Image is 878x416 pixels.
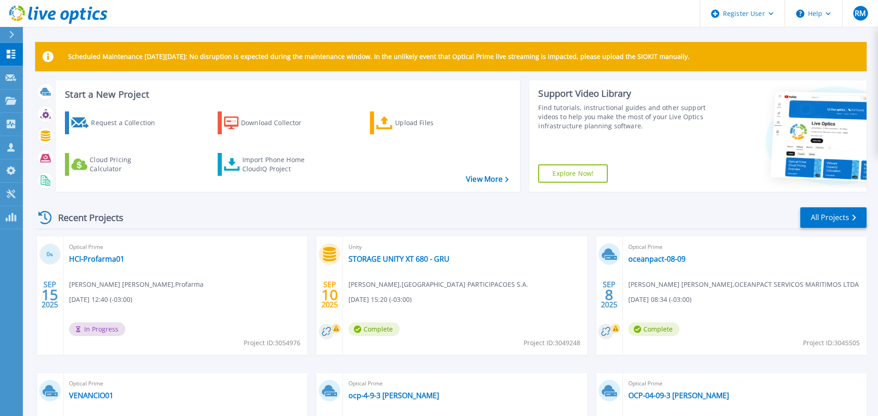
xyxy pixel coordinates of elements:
span: Optical Prime [628,379,861,389]
a: HCI-Profarma01 [69,254,124,263]
p: Scheduled Maintenance [DATE][DATE]: No disruption is expected during the maintenance window. In t... [68,53,690,60]
a: All Projects [800,207,867,228]
span: [PERSON_NAME] [PERSON_NAME] , Profarma [69,279,203,290]
span: RM [855,10,866,17]
span: 15 [42,291,58,299]
div: Recent Projects [35,206,136,229]
div: Request a Collection [91,114,164,132]
span: Optical Prime [348,379,581,389]
a: STORAGE UNITY XT 680 - GRU [348,254,450,263]
h3: Start a New Project [65,90,509,100]
span: % [50,252,53,257]
div: Download Collector [241,114,314,132]
a: View More [466,175,509,184]
a: ocp-4-9-3 [PERSON_NAME] [348,391,439,400]
a: Download Collector [218,111,320,134]
span: Unity [348,242,581,252]
div: Cloud Pricing Calculator [90,155,163,174]
span: Optical Prime [628,242,861,252]
span: Optical Prime [69,379,302,389]
span: Optical Prime [69,242,302,252]
a: Upload Files [370,111,472,134]
span: Complete [348,322,400,336]
span: In Progress [69,322,125,336]
span: 8 [605,291,613,299]
a: Request a Collection [65,111,167,134]
a: Cloud Pricing Calculator [65,153,167,176]
div: SEP 2025 [321,278,338,311]
span: [DATE] 12:40 (-03:00) [69,295,132,305]
span: Project ID: 3054976 [244,338,300,348]
a: VENANCIO01 [69,391,113,400]
div: Support Video Library [538,88,710,100]
span: [PERSON_NAME] , [GEOGRAPHIC_DATA] PARTICIPACOES S.A. [348,279,528,290]
h3: 0 [39,249,61,260]
span: Complete [628,322,680,336]
span: Project ID: 3045505 [803,338,860,348]
a: Explore Now! [538,164,608,183]
div: Upload Files [395,114,468,132]
div: Find tutorials, instructional guides and other support videos to help you make the most of your L... [538,103,710,131]
span: 10 [321,291,338,299]
div: SEP 2025 [41,278,59,311]
span: [DATE] 15:20 (-03:00) [348,295,412,305]
a: oceanpact-08-09 [628,254,685,263]
span: Project ID: 3049248 [524,338,580,348]
div: Import Phone Home CloudIQ Project [242,155,314,174]
div: SEP 2025 [600,278,618,311]
a: OCP-04-09-3 [PERSON_NAME] [628,391,729,400]
span: [PERSON_NAME] [PERSON_NAME] , OCEANPACT SERVICOS MARITIMOS LTDA [628,279,859,290]
span: [DATE] 08:34 (-03:00) [628,295,691,305]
